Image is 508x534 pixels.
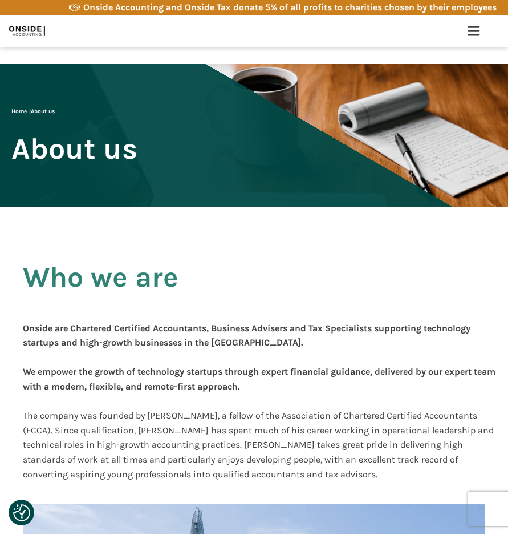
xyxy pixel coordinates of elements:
span: About us [11,133,137,164]
span: About us [31,108,55,115]
h2: Who we are [23,262,178,321]
a: Home [11,108,27,115]
b: , delivered by our expert team with a modern, flexible, and remote-first approach. [23,366,495,392]
button: Consent Preferences [13,504,30,521]
span: | [11,108,55,115]
img: Revisit consent button [13,504,30,521]
b: We empower the growth of technology startups through expert financial guidance [23,366,370,377]
img: Onside Accounting [9,22,45,39]
div: The company was founded by [PERSON_NAME], a fellow of the Association of Chartered Certified Acco... [23,321,497,482]
b: Onside are Chartered Certified Accountants, Business Advisers and Tax Specialists supporting tech... [23,323,470,348]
